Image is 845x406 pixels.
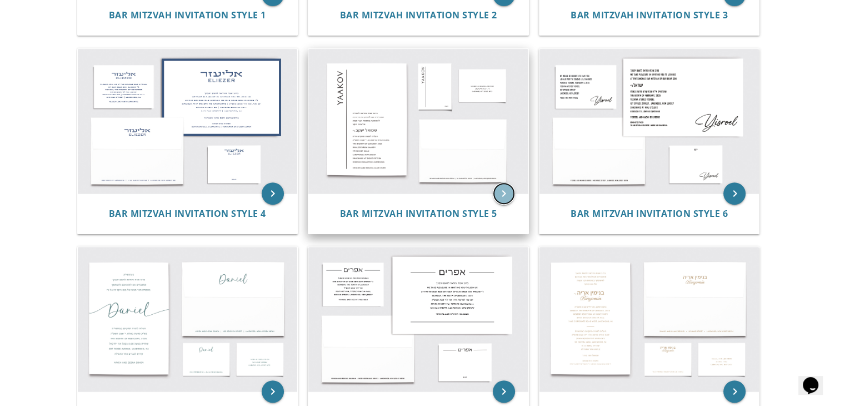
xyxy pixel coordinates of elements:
a: Bar Mitzvah Invitation Style 4 [109,209,266,219]
a: keyboard_arrow_right [262,380,284,403]
img: Bar Mitzvah Invitation Style 4 [78,49,298,194]
a: Bar Mitzvah Invitation Style 6 [571,209,728,219]
img: Bar Mitzvah Invitation Style 8 [308,247,528,392]
span: Bar Mitzvah Invitation Style 6 [571,207,728,220]
a: keyboard_arrow_right [262,182,284,205]
span: Bar Mitzvah Invitation Style 1 [109,9,266,21]
a: Bar Mitzvah Invitation Style 3 [571,10,728,21]
span: Bar Mitzvah Invitation Style 4 [109,207,266,220]
a: keyboard_arrow_right [493,182,515,205]
span: Bar Mitzvah Invitation Style 3 [571,9,728,21]
img: Bar Mitzvah Invitation Style 5 [308,49,528,194]
iframe: chat widget [798,362,834,395]
img: Bar Mitzvah Invitation Style 9 [539,247,759,392]
a: Bar Mitzvah Invitation Style 5 [339,209,497,219]
a: Bar Mitzvah Invitation Style 2 [339,10,497,21]
span: Bar Mitzvah Invitation Style 5 [339,207,497,220]
img: Bar Mitzvah Invitation Style 7 [78,247,298,392]
a: keyboard_arrow_right [723,182,746,205]
img: Bar Mitzvah Invitation Style 6 [539,49,759,194]
a: keyboard_arrow_right [723,380,746,403]
a: keyboard_arrow_right [493,380,515,403]
span: Bar Mitzvah Invitation Style 2 [339,9,497,21]
a: Bar Mitzvah Invitation Style 1 [109,10,266,21]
